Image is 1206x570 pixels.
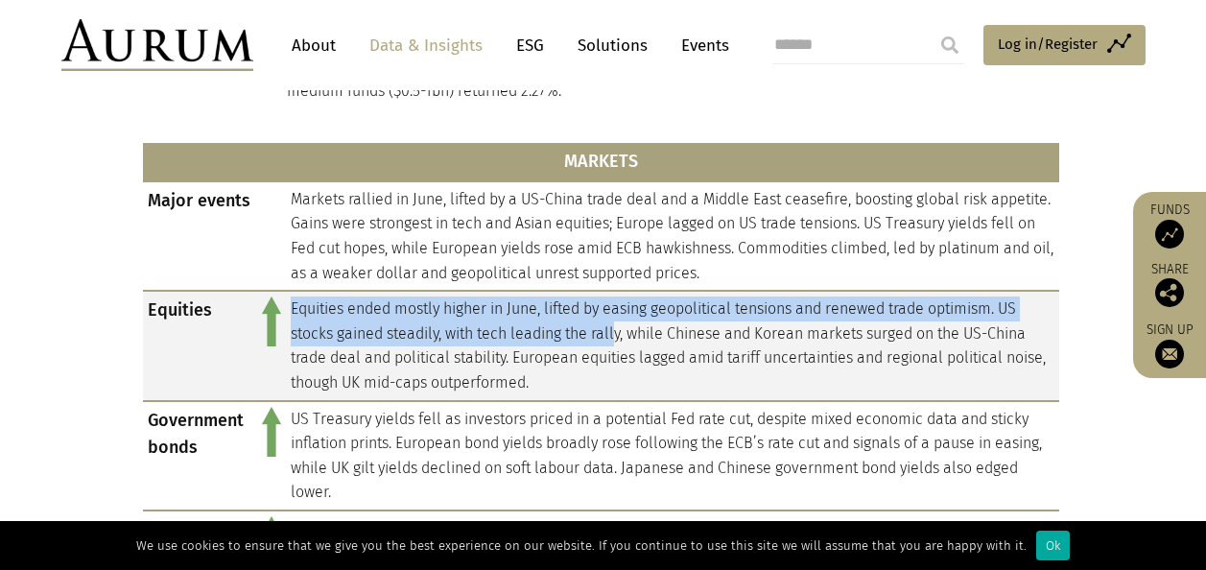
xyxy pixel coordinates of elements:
[1155,340,1184,368] img: Sign up to our newsletter
[568,28,657,63] a: Solutions
[1143,263,1196,307] div: Share
[1155,220,1184,249] img: Access Funds
[998,33,1098,56] span: Log in/Register
[286,181,1059,291] td: Markets rallied in June, lifted by a US-China trade deal and a Middle East ceasefire, boosting gl...
[507,28,554,63] a: ESG
[360,28,492,63] a: Data & Insights
[61,19,253,71] img: Aurum
[1036,531,1070,560] div: Ok
[983,25,1146,65] a: Log in/Register
[1143,202,1196,249] a: Funds
[672,28,729,63] a: Events
[143,291,257,400] td: Equities
[1155,278,1184,307] img: Share this post
[931,26,969,64] input: Submit
[1143,321,1196,368] a: Sign up
[143,143,1059,181] th: MARKETS
[286,401,1059,511] td: US Treasury yields fell as investors priced in a potential Fed rate cut, despite mixed economic d...
[282,28,345,63] a: About
[286,291,1059,400] td: Equities ended mostly higher in June, lifted by easing geopolitical tensions and renewed trade op...
[143,401,257,511] td: Government bonds
[143,181,257,291] td: Major events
